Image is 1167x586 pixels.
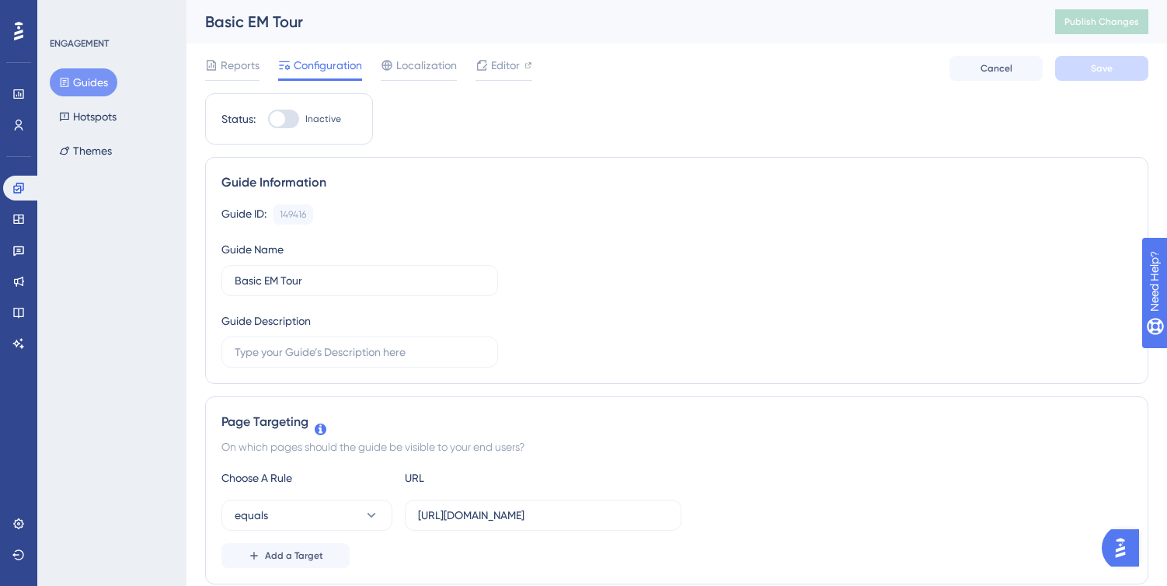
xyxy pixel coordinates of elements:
input: yourwebsite.com/path [418,507,668,524]
span: Cancel [981,62,1012,75]
button: Guides [50,68,117,96]
button: Themes [50,137,121,165]
div: Page Targeting [221,413,1132,431]
input: Type your Guide’s Description here [235,344,485,361]
span: Configuration [294,56,362,75]
span: Inactive [305,113,341,125]
div: URL [405,469,576,487]
button: Publish Changes [1055,9,1148,34]
div: Guide Name [221,240,284,259]
div: Status: [221,110,256,128]
div: Guide Information [221,173,1132,192]
input: Type your Guide’s Name here [235,272,485,289]
div: On which pages should the guide be visible to your end users? [221,438,1132,456]
div: ENGAGEMENT [50,37,109,50]
span: Editor [491,56,520,75]
span: Localization [396,56,457,75]
div: Choose A Rule [221,469,392,487]
button: Cancel [949,56,1043,81]
span: Save [1091,62,1113,75]
button: Save [1055,56,1148,81]
iframe: UserGuiding AI Assistant Launcher [1102,525,1148,571]
span: Reports [221,56,260,75]
span: Need Help? [37,4,97,23]
div: Guide Description [221,312,311,330]
div: Basic EM Tour [205,11,1016,33]
div: 149416 [280,208,306,221]
span: equals [235,506,268,525]
button: Add a Target [221,543,350,568]
span: Publish Changes [1064,16,1139,28]
span: Add a Target [265,549,323,562]
div: Guide ID: [221,204,266,225]
button: Hotspots [50,103,126,131]
button: equals [221,500,392,531]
